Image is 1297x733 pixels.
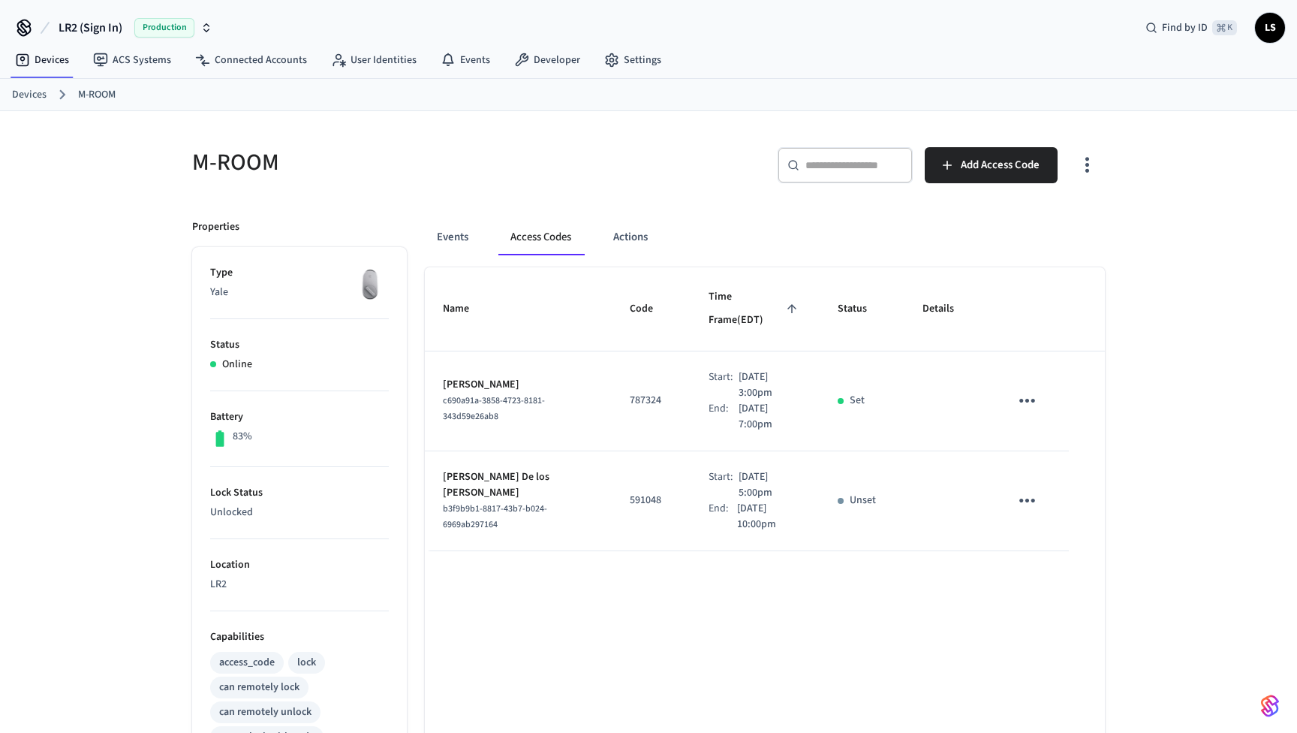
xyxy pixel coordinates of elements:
[709,285,802,333] span: Time Frame(EDT)
[498,219,583,255] button: Access Codes
[1255,13,1285,43] button: LS
[1256,14,1283,41] span: LS
[850,493,876,508] p: Unset
[601,219,660,255] button: Actions
[210,285,389,300] p: Yale
[210,409,389,425] p: Battery
[219,680,299,695] div: can remotely lock
[219,704,311,720] div: can remotely unlock
[443,502,547,531] span: b3f9b9b1-8817-43b7-b024-6969ab297164
[922,297,974,321] span: Details
[210,577,389,593] p: LR2
[319,47,429,74] a: User Identities
[210,337,389,353] p: Status
[425,219,1105,255] div: ant example
[709,501,737,532] div: End:
[1133,14,1249,41] div: Find by ID⌘ K
[134,18,194,38] span: Production
[443,377,594,393] p: [PERSON_NAME]
[739,469,802,501] p: [DATE] 5:00pm
[443,297,489,321] span: Name
[210,629,389,645] p: Capabilities
[192,147,639,178] h5: M-ROOM
[1162,20,1208,35] span: Find by ID
[502,47,592,74] a: Developer
[351,265,389,303] img: August Wifi Smart Lock 3rd Gen, Silver, Front
[925,147,1058,183] button: Add Access Code
[59,19,122,37] span: LR2 (Sign In)
[219,655,275,671] div: access_code
[630,493,673,508] p: 591048
[737,501,802,532] p: [DATE] 10:00pm
[850,393,865,409] p: Set
[222,357,252,373] p: Online
[3,47,81,74] a: Devices
[838,297,886,321] span: Status
[425,267,1105,551] table: sticky table
[210,505,389,520] p: Unlocked
[709,401,739,433] div: End:
[443,469,594,501] p: [PERSON_NAME] De los [PERSON_NAME]
[630,297,673,321] span: Code
[210,265,389,281] p: Type
[78,87,116,103] a: M-ROOM
[210,485,389,501] p: Lock Status
[210,557,389,573] p: Location
[425,219,480,255] button: Events
[81,47,183,74] a: ACS Systems
[297,655,316,671] div: lock
[709,469,739,501] div: Start:
[233,429,252,445] p: 83%
[183,47,319,74] a: Connected Accounts
[1261,694,1279,718] img: SeamLogoGradient.69752ec5.svg
[192,219,239,235] p: Properties
[630,393,673,409] p: 787324
[709,370,739,401] div: Start:
[592,47,673,74] a: Settings
[1212,20,1237,35] span: ⌘ K
[739,401,802,433] p: [DATE] 7:00pm
[429,47,502,74] a: Events
[443,394,545,423] span: c690a91a-3858-4723-8181-343d59e26ab8
[739,370,802,401] p: [DATE] 3:00pm
[12,87,47,103] a: Devices
[961,155,1040,175] span: Add Access Code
